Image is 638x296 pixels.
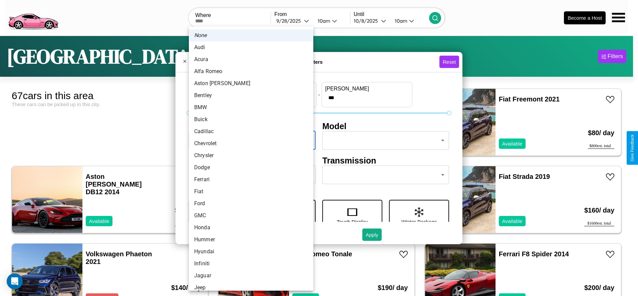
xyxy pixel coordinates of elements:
li: Fiat [189,186,313,198]
li: Hyundai [189,246,313,258]
li: Audi [189,41,313,53]
em: None [194,31,207,39]
li: Ferrari [189,174,313,186]
li: Buick [189,113,313,125]
li: BMW [189,101,313,113]
li: Chevrolet [189,137,313,150]
li: Infiniti [189,258,313,270]
li: Alfa Romeo [189,65,313,77]
div: Give Feedback [630,134,635,162]
li: Honda [189,222,313,234]
div: Open Intercom Messenger [7,273,23,289]
li: Cadillac [189,125,313,137]
li: Ford [189,198,313,210]
li: Jaguar [189,270,313,282]
li: Acura [189,53,313,65]
li: Dodge [189,162,313,174]
li: Hummer [189,234,313,246]
li: Chrysler [189,150,313,162]
li: GMC [189,210,313,222]
li: Aston [PERSON_NAME] [189,77,313,89]
li: Jeep [189,282,313,294]
li: Bentley [189,89,313,101]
